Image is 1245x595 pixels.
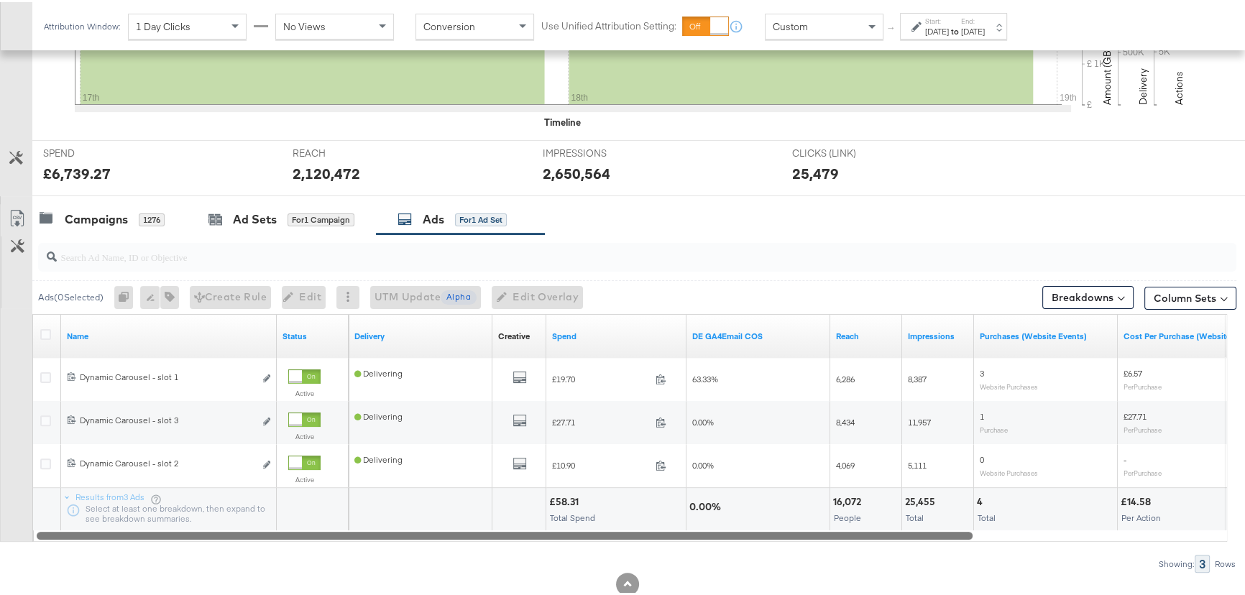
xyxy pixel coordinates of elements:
a: The total amount spent to date. [552,328,681,340]
strong: to [949,24,961,34]
div: Rows [1214,557,1236,567]
span: £6.57 [1124,366,1142,377]
a: The number of people your ad was served to. [836,328,896,340]
span: ↑ [885,24,899,29]
label: Start: [925,14,949,24]
div: Ads [423,209,444,226]
span: 8,387 [908,372,927,382]
div: 0.00% [689,498,725,512]
a: The number of times a purchase was made tracked by your Custom Audience pixel on your website aft... [980,328,1112,340]
span: 0.00% [692,458,714,469]
span: £27.71 [552,415,650,425]
sub: Per Purchase [1124,423,1162,432]
span: REACH [293,144,400,158]
div: 4 [977,493,987,507]
span: 5,111 [908,458,927,469]
a: Shows the current state of your Ad. [282,328,343,340]
div: Attribution Window: [43,19,121,29]
span: IMPRESSIONS [543,144,651,158]
div: Ads ( 0 Selected) [38,289,104,302]
span: - [1124,452,1126,463]
span: 4,069 [836,458,855,469]
div: Ad Sets [233,209,277,226]
div: Creative [498,328,530,340]
label: Active [288,430,321,439]
span: Delivering [354,366,403,377]
sub: Per Purchase [1124,380,1162,389]
span: 6,286 [836,372,855,382]
label: Active [288,387,321,396]
span: 0.00% [692,415,714,425]
button: Column Sets [1144,285,1236,308]
text: Amount (GBP) [1101,40,1113,103]
span: 0 [980,452,984,463]
div: £6,739.27 [43,161,111,182]
div: 3 [1195,553,1210,571]
text: Actions [1172,69,1185,103]
div: Showing: [1158,557,1195,567]
span: No Views [283,18,326,31]
a: Ad Name. [67,328,271,340]
div: 0 [114,284,140,307]
div: Dynamic Carousel - slot 2 [80,456,254,467]
span: 3 [980,366,984,377]
label: Active [288,473,321,482]
sub: Website Purchases [980,380,1038,389]
span: Total Spend [550,510,595,521]
span: 8,434 [836,415,855,425]
a: Reflects the ability of your Ad to achieve delivery. [354,328,487,340]
span: Total [978,510,996,521]
span: 1 [980,409,984,420]
text: Delivery [1136,66,1149,103]
div: 25,455 [905,493,940,507]
span: 1 Day Clicks [136,18,190,31]
span: £10.90 [552,458,650,469]
span: £19.70 [552,372,650,382]
div: 25,479 [792,161,839,182]
a: The number of times your ad was served. On mobile apps an ad is counted as served the first time ... [908,328,968,340]
sub: Purchase [980,423,1008,432]
span: SPEND [43,144,151,158]
div: 16,072 [833,493,865,507]
label: End: [961,14,985,24]
div: Timeline [544,114,581,127]
sub: Per Purchase [1124,466,1162,475]
div: for 1 Campaign [288,211,354,224]
span: £27.71 [1124,409,1147,420]
span: Total [906,510,924,521]
input: Search Ad Name, ID or Objective [57,235,1128,263]
div: Dynamic Carousel - slot 3 [80,412,254,424]
span: Per Action [1121,510,1161,521]
div: Campaigns [65,209,128,226]
span: 11,957 [908,415,931,425]
label: Use Unified Attribution Setting: [541,17,676,31]
div: [DATE] [961,24,985,35]
div: 2,120,472 [293,161,360,182]
span: Delivering [354,452,403,463]
span: Custom [773,18,808,31]
div: [DATE] [925,24,949,35]
button: Breakdowns [1042,284,1134,307]
span: Delivering [354,409,403,420]
sub: Website Purchases [980,466,1038,475]
span: 63.33% [692,372,718,382]
a: DE NET COS GA4Email [692,328,824,340]
a: Shows the creative associated with your ad. [498,328,530,340]
span: CLICKS (LINK) [792,144,900,158]
div: £14.58 [1121,493,1155,507]
div: 2,650,564 [543,161,610,182]
div: £58.31 [549,493,583,507]
div: 1276 [139,211,165,224]
div: Dynamic Carousel - slot 1 [80,369,254,381]
span: People [834,510,861,521]
span: Conversion [423,18,475,31]
div: for 1 Ad Set [455,211,507,224]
